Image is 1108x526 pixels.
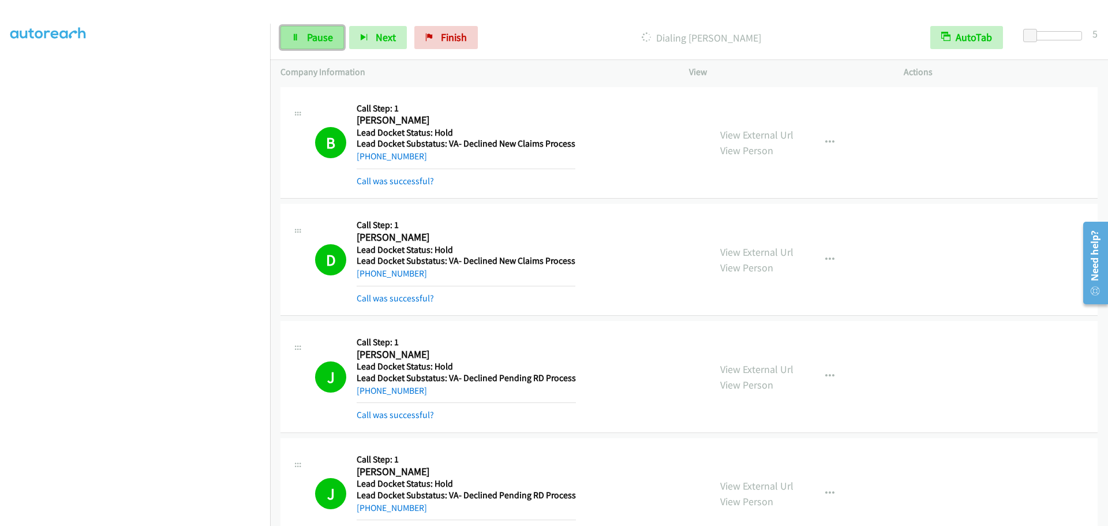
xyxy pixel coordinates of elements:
[720,378,773,391] a: View Person
[376,31,396,44] span: Next
[357,244,575,256] h5: Lead Docket Status: Hold
[357,255,575,267] h5: Lead Docket Substatus: VA- Declined New Claims Process
[441,31,467,44] span: Finish
[357,409,434,420] a: Call was successful?
[357,361,576,372] h5: Lead Docket Status: Hold
[315,127,346,158] h1: B
[493,30,909,46] p: Dialing [PERSON_NAME]
[280,26,344,49] a: Pause
[357,176,434,186] a: Call was successful?
[720,128,793,141] a: View External Url
[357,454,576,465] h5: Call Step: 1
[307,31,333,44] span: Pause
[1092,26,1098,42] div: 5
[357,138,575,150] h5: Lead Docket Substatus: VA- Declined New Claims Process
[357,465,571,479] h2: [PERSON_NAME]
[315,244,346,275] h1: D
[357,337,576,348] h5: Call Step: 1
[357,348,571,361] h2: [PERSON_NAME]
[904,65,1098,79] p: Actions
[357,268,427,279] a: [PHONE_NUMBER]
[357,490,576,501] h5: Lead Docket Substatus: VA- Declined Pending RD Process
[357,385,427,396] a: [PHONE_NUMBER]
[720,261,773,274] a: View Person
[720,144,773,157] a: View Person
[357,114,571,127] h2: [PERSON_NAME]
[357,127,575,139] h5: Lead Docket Status: Hold
[357,372,576,384] h5: Lead Docket Substatus: VA- Declined Pending RD Process
[720,363,793,376] a: View External Url
[357,151,427,162] a: [PHONE_NUMBER]
[357,103,575,114] h5: Call Step: 1
[689,65,883,79] p: View
[1075,217,1108,309] iframe: Resource Center
[1029,31,1082,40] div: Delay between calls (in seconds)
[720,479,793,493] a: View External Url
[315,361,346,393] h1: J
[315,478,346,509] h1: J
[357,502,427,513] a: [PHONE_NUMBER]
[357,293,434,304] a: Call was successful?
[720,495,773,508] a: View Person
[280,65,668,79] p: Company Information
[414,26,478,49] a: Finish
[930,26,1003,49] button: AutoTab
[720,245,793,259] a: View External Url
[349,26,407,49] button: Next
[357,231,571,244] h2: [PERSON_NAME]
[357,478,576,490] h5: Lead Docket Status: Hold
[357,219,575,231] h5: Call Step: 1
